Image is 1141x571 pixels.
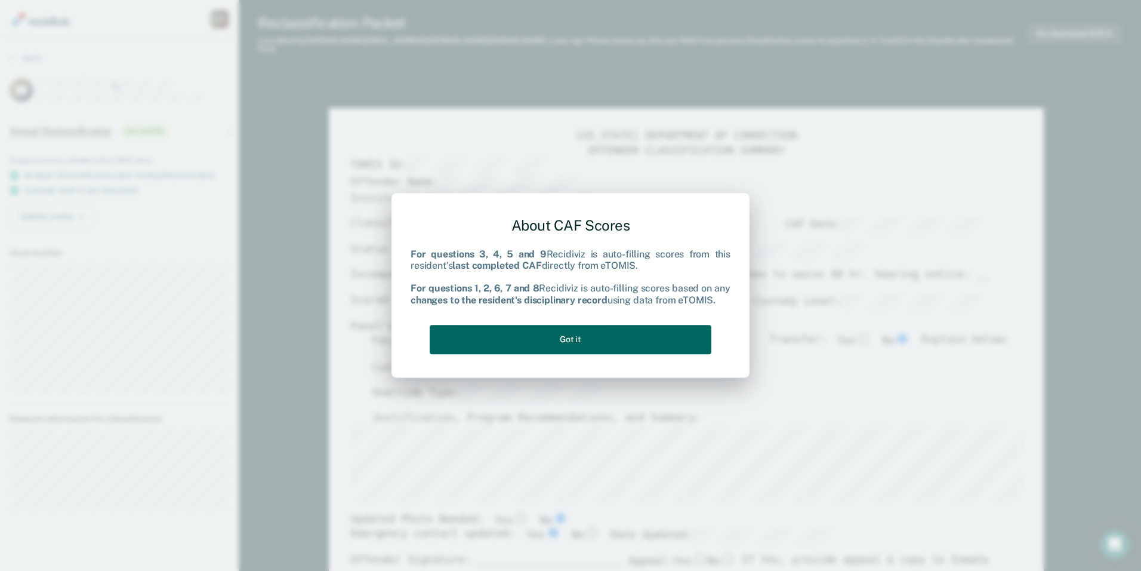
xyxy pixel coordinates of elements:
[430,325,711,354] button: Got it
[411,248,730,306] div: Recidiviz is auto-filling scores from this resident's directly from eTOMIS. Recidiviz is auto-fil...
[411,294,607,306] b: changes to the resident's disciplinary record
[411,207,730,244] div: About CAF Scores
[411,283,539,294] b: For questions 1, 2, 6, 7 and 8
[452,260,541,271] b: last completed CAF
[411,248,547,260] b: For questions 3, 4, 5 and 9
